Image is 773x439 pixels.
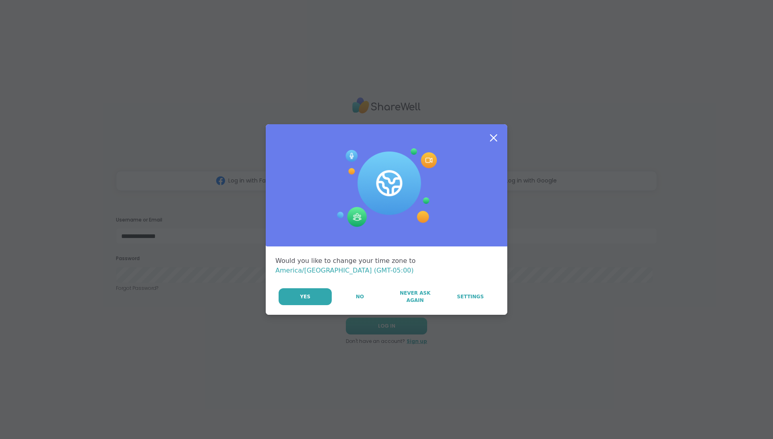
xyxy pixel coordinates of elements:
button: No [333,288,387,305]
span: Settings [457,293,484,300]
a: Settings [443,288,498,305]
button: Yes [279,288,332,305]
span: Yes [300,293,310,300]
span: Never Ask Again [392,289,438,304]
img: Session Experience [336,148,437,227]
span: America/[GEOGRAPHIC_DATA] (GMT-05:00) [275,267,414,274]
div: Would you like to change your time zone to [275,256,498,275]
span: No [356,293,364,300]
button: Never Ask Again [388,288,442,305]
